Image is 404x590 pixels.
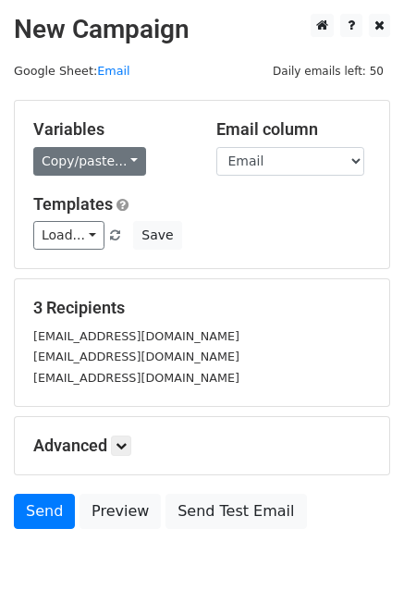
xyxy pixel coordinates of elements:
h5: Advanced [33,436,371,456]
span: Daily emails left: 50 [266,61,390,81]
a: Send [14,494,75,529]
small: [EMAIL_ADDRESS][DOMAIN_NAME] [33,329,239,343]
a: Daily emails left: 50 [266,64,390,78]
small: [EMAIL_ADDRESS][DOMAIN_NAME] [33,371,239,385]
button: Save [133,221,181,250]
a: Preview [80,494,161,529]
a: Email [97,64,129,78]
h5: Variables [33,119,189,140]
a: Copy/paste... [33,147,146,176]
a: Templates [33,194,113,214]
h5: 3 Recipients [33,298,371,318]
a: Send Test Email [165,494,306,529]
small: Google Sheet: [14,64,130,78]
small: [EMAIL_ADDRESS][DOMAIN_NAME] [33,350,239,363]
iframe: Chat Widget [312,501,404,590]
h5: Email column [216,119,372,140]
h2: New Campaign [14,14,390,45]
a: Load... [33,221,104,250]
